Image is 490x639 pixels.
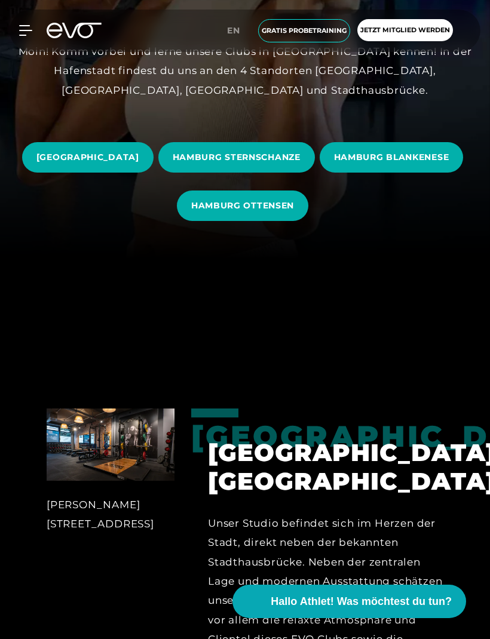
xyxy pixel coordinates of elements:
a: HAMBURG BLANKENESE [320,133,468,182]
span: en [227,25,240,36]
a: HAMBURG STERNSCHANZE [158,133,320,182]
a: [GEOGRAPHIC_DATA] [22,133,158,182]
span: [GEOGRAPHIC_DATA] [36,151,139,164]
a: Gratis Probetraining [255,19,354,42]
a: en [227,24,247,38]
img: Hamburg, Stadthausbrücke [47,408,174,480]
button: Hallo Athlet! Was möchtest du tun? [232,585,466,618]
a: HAMBURG OTTENSEN [177,182,313,230]
div: [PERSON_NAME][STREET_ADDRESS] [47,495,174,534]
h2: [GEOGRAPHIC_DATA], [GEOGRAPHIC_DATA] [208,438,443,496]
span: HAMBURG OTTENSEN [191,199,294,212]
span: HAMBURG BLANKENESE [334,151,449,164]
a: Jetzt Mitglied werden [354,19,457,42]
span: HAMBURG STERNSCHANZE [173,151,301,164]
span: Gratis Probetraining [262,26,347,36]
div: Moin! Komm vorbei und lerne unsere Clubs in [GEOGRAPHIC_DATA] kennen! In der Hafenstadt findest d... [10,42,480,100]
span: Jetzt Mitglied werden [360,25,450,35]
span: Hallo Athlet! Was möchtest du tun? [271,594,452,610]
